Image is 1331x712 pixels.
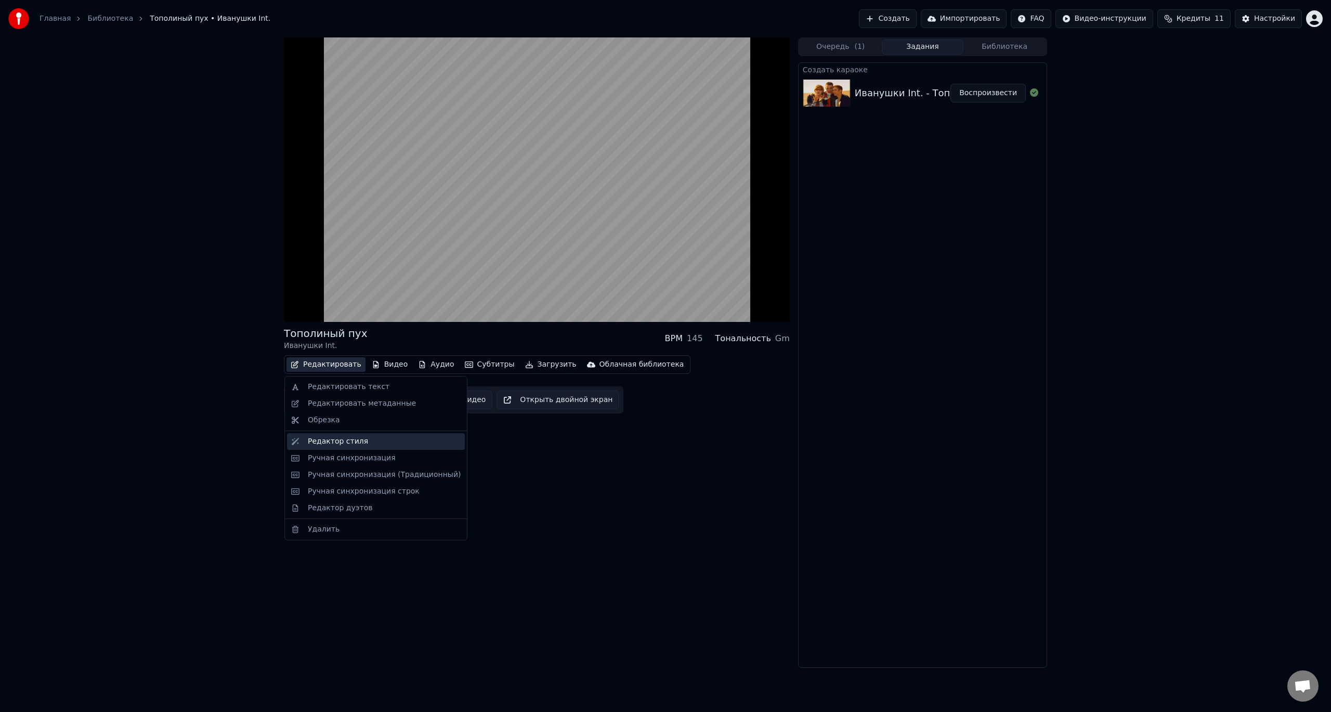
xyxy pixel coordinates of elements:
[855,86,1008,100] div: Иванушки Int. - Тополиный пух
[150,14,270,24] span: Тополиный пух • Иванушки Int.
[921,9,1007,28] button: Импортировать
[882,40,964,55] button: Задания
[308,470,461,480] div: Ручная синхронизация (Традиционный)
[286,357,366,372] button: Редактировать
[308,503,372,513] div: Редактор дуэтов
[1235,9,1302,28] button: Настройки
[599,359,684,370] div: Облачная библиотека
[308,436,368,447] div: Редактор стиля
[859,9,916,28] button: Создать
[1157,9,1231,28] button: Кредиты11
[665,332,683,345] div: BPM
[687,332,703,345] div: 145
[1215,14,1224,24] span: 11
[308,398,416,409] div: Редактировать метаданные
[950,84,1026,102] button: Воспроизвести
[284,326,368,341] div: Тополиный пух
[308,382,389,392] div: Редактировать текст
[1055,9,1153,28] button: Видео-инструкции
[308,453,396,463] div: Ручная синхронизация
[800,40,882,55] button: Очередь
[308,524,340,535] div: Удалить
[497,391,619,409] button: Открыть двойной экран
[368,357,412,372] button: Видео
[284,341,368,351] div: Иванушки Int.
[1254,14,1295,24] div: Настройки
[1287,670,1319,702] div: Открытый чат
[414,357,458,372] button: Аудио
[87,14,133,24] a: Библиотека
[8,8,29,29] img: youka
[521,357,581,372] button: Загрузить
[461,357,519,372] button: Субтитры
[963,40,1046,55] button: Библиотека
[1011,9,1051,28] button: FAQ
[775,332,790,345] div: Gm
[1177,14,1210,24] span: Кредиты
[40,14,270,24] nav: breadcrumb
[715,332,771,345] div: Тональность
[854,42,865,52] span: ( 1 )
[40,14,71,24] a: Главная
[308,486,420,497] div: Ручная синхронизация строк
[308,415,340,425] div: Обрезка
[799,63,1047,75] div: Создать караоке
